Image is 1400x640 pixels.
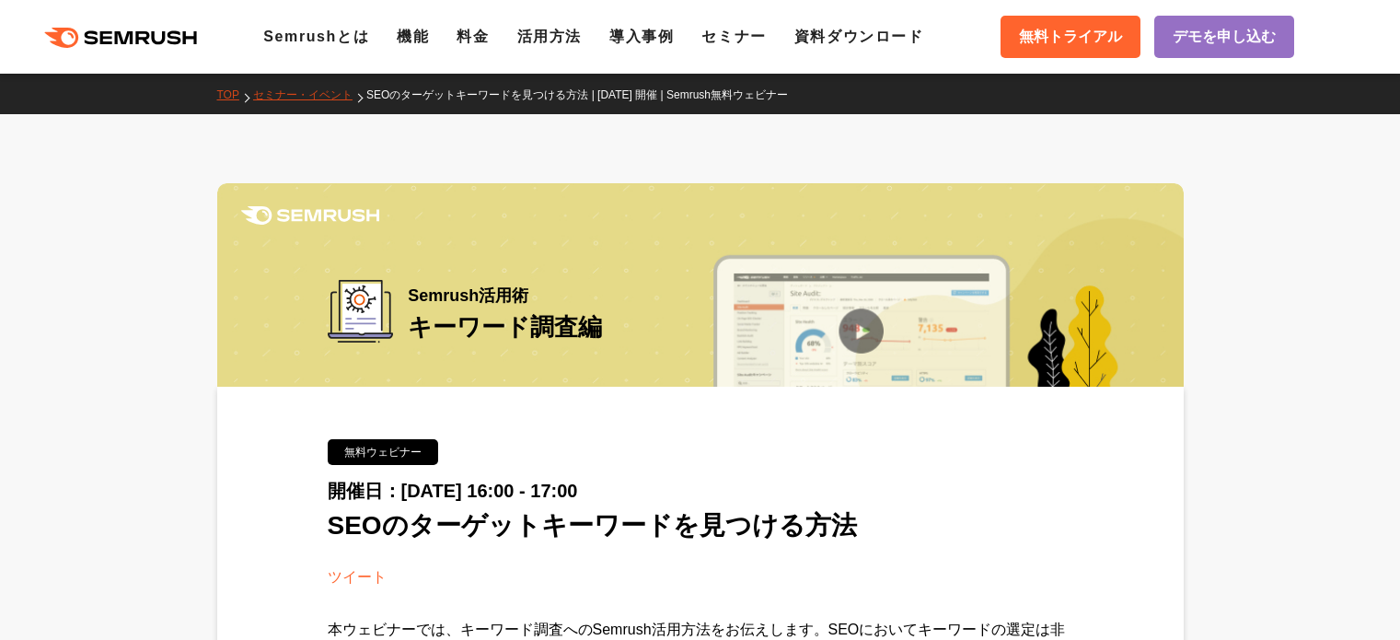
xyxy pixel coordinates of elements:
span: デモを申し込む [1173,25,1276,49]
a: セミナー・イベント [253,88,366,101]
div: 無料ウェビナー [328,439,438,465]
span: キーワード調査編 [408,313,602,341]
span: 無料トライアル [1019,25,1122,49]
span: SEOのターゲットキーワードを見つける方法 [328,511,857,540]
a: 資料ダウンロード [794,29,924,44]
span: Semrush活用術 [408,280,602,311]
a: セミナー [701,29,766,44]
a: Semrushとは [263,29,369,44]
a: ツイート [328,569,387,585]
a: 機能 [397,29,429,44]
img: Semrush [241,206,379,225]
span: 開催日：[DATE] 16:00 - 17:00 [328,481,578,501]
a: TOP [217,88,253,101]
a: 無料トライアル [1001,16,1140,58]
a: デモを申し込む [1154,16,1294,58]
a: 活用方法 [517,29,582,44]
a: 料金 [457,29,489,44]
a: SEOのターゲットキーワードを見つける方法 | [DATE] 開催 | Semrush無料ウェビナー [366,88,802,101]
a: 導入事例 [609,29,674,44]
